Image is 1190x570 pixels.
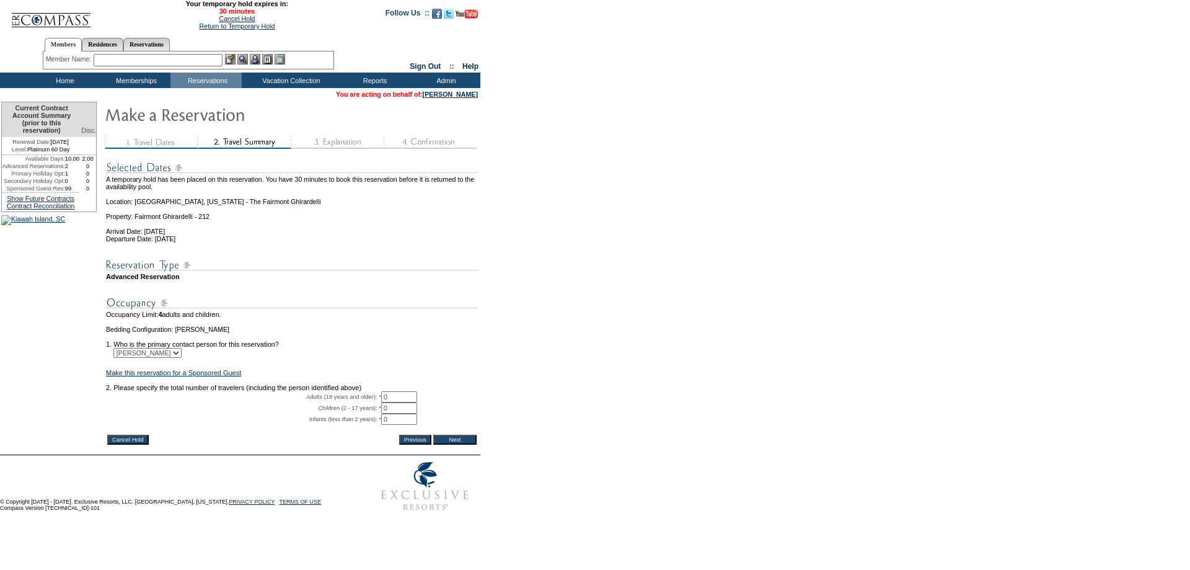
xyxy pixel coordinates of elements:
td: 1 [65,170,80,177]
a: TERMS OF USE [280,499,322,505]
td: Secondary Holiday Opt: [2,177,65,185]
td: Memberships [99,73,170,88]
input: Next [433,435,477,445]
td: Sponsored Guest Res: [2,185,65,192]
img: Compass Home [11,2,91,28]
td: Departure Date: [DATE] [106,235,478,243]
td: Arrival Date: [DATE] [106,220,478,235]
a: Return to Temporary Hold [200,22,275,30]
a: Reservations [123,38,170,51]
a: Show Future Contracts [7,195,74,202]
td: 0 [79,185,96,192]
td: Advanced Reservation [106,273,478,280]
span: 4 [158,311,162,318]
td: Follow Us :: [386,7,430,22]
img: Become our fan on Facebook [432,9,442,19]
td: Location: [GEOGRAPHIC_DATA], [US_STATE] - The Fairmont Ghirardelli [106,190,478,205]
a: Subscribe to our YouTube Channel [456,12,478,20]
td: [DATE] [2,137,79,146]
a: Contract Reconciliation [7,202,75,210]
input: Cancel Hold [107,435,149,445]
img: subTtlOccupancy.gif [106,295,478,311]
td: Vacation Collection [242,73,338,88]
td: Current Contract Account Summary (prior to this reservation) [2,102,79,137]
td: 10.00 [65,155,80,163]
td: Infants (less than 2 years): * [106,414,381,425]
span: Disc. [81,127,96,134]
a: Make this reservation for a Sponsored Guest [106,369,241,376]
span: Renewal Date: [12,138,50,146]
td: Platinum 60 Day [2,146,79,155]
td: 2 [65,163,80,170]
a: Cancel Hold [219,15,255,22]
td: A temporary hold has been placed on this reservation. You have 30 minutes to book this reservatio... [106,176,478,190]
td: Occupancy Limit: adults and children. [106,311,478,318]
img: step4_state1.gif [384,136,477,149]
span: Level: [12,146,27,153]
img: Kiawah Island, SC [1,215,65,225]
a: Members [45,38,82,51]
td: Home [28,73,99,88]
a: [PERSON_NAME] [423,91,478,98]
td: Reservations [170,73,242,88]
td: Children (2 - 17 years): * [106,403,381,414]
td: 0 [79,177,96,185]
img: step1_state3.gif [105,136,198,149]
a: Residences [82,38,123,51]
img: Reservations [262,54,273,65]
img: Impersonate [250,54,260,65]
img: Subscribe to our YouTube Channel [456,9,478,19]
span: You are acting on behalf of: [336,91,478,98]
td: Admin [409,73,480,88]
td: Primary Holiday Opt: [2,170,65,177]
td: Adults (18 years and older): * [106,391,381,403]
td: Reports [338,73,409,88]
img: Make Reservation [105,102,353,127]
a: PRIVACY POLICY [229,499,275,505]
img: b_edit.gif [225,54,236,65]
td: Advanced Reservations: [2,163,65,170]
a: Help [462,62,478,71]
a: Sign Out [410,62,441,71]
img: View [237,54,248,65]
img: subTtlResType.gif [106,257,478,273]
td: 0 [65,177,80,185]
td: Bedding Configuration: [PERSON_NAME] [106,326,478,333]
span: :: [449,62,454,71]
img: step2_state2.gif [198,136,291,149]
td: Property: Fairmont Ghirardelli - 212 [106,205,478,220]
td: 0 [79,170,96,177]
td: Available Days: [2,155,65,163]
img: step3_state1.gif [291,136,384,149]
td: 99 [65,185,80,192]
img: subTtlSelectedDates.gif [106,160,478,176]
td: 2.00 [79,155,96,163]
a: Become our fan on Facebook [432,12,442,20]
img: Follow us on Twitter [444,9,454,19]
td: 2. Please specify the total number of travelers (including the person identified above) [106,384,478,391]
td: 1. Who is the primary contact person for this reservation? [106,333,478,348]
div: Member Name: [46,54,94,65]
input: Previous [399,435,431,445]
td: 0 [79,163,96,170]
span: 30 minutes [97,7,376,15]
img: Exclusive Resorts [369,455,480,517]
a: Follow us on Twitter [444,12,454,20]
img: b_calculator.gif [275,54,285,65]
